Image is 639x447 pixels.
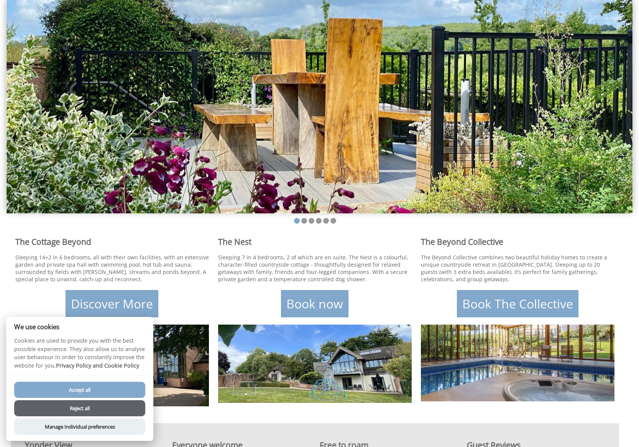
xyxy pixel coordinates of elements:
[218,254,412,283] p: Sleeping 7 in 4 bedrooms, 2 of which are en-suite. The Nest is a colourful, character-filled coun...
[66,290,158,317] a: Discover More
[15,254,209,283] p: Sleeping 14+2 in 6 bedrooms, all with their own facilities, with an extensive garden and private ...
[14,382,145,398] button: Accept all
[14,400,145,416] button: Reject all
[421,254,614,283] p: The Beyond Collective combines two beautiful holiday homes to create a unique countryside retreat...
[457,290,578,317] a: Book The Collective
[6,323,153,330] h2: We use cookies
[56,362,139,369] a: Privacy Policy and Cookie Policy
[14,419,145,435] button: Manage Individual preferences
[15,236,209,247] h2: The Cottage Beyond
[281,290,348,317] a: Book now
[6,336,153,375] p: Cookies are used to provide you with the best possible experience. They also allow us to analyse ...
[421,236,614,247] h2: The Beyond Collective
[218,236,412,247] h2: The Nest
